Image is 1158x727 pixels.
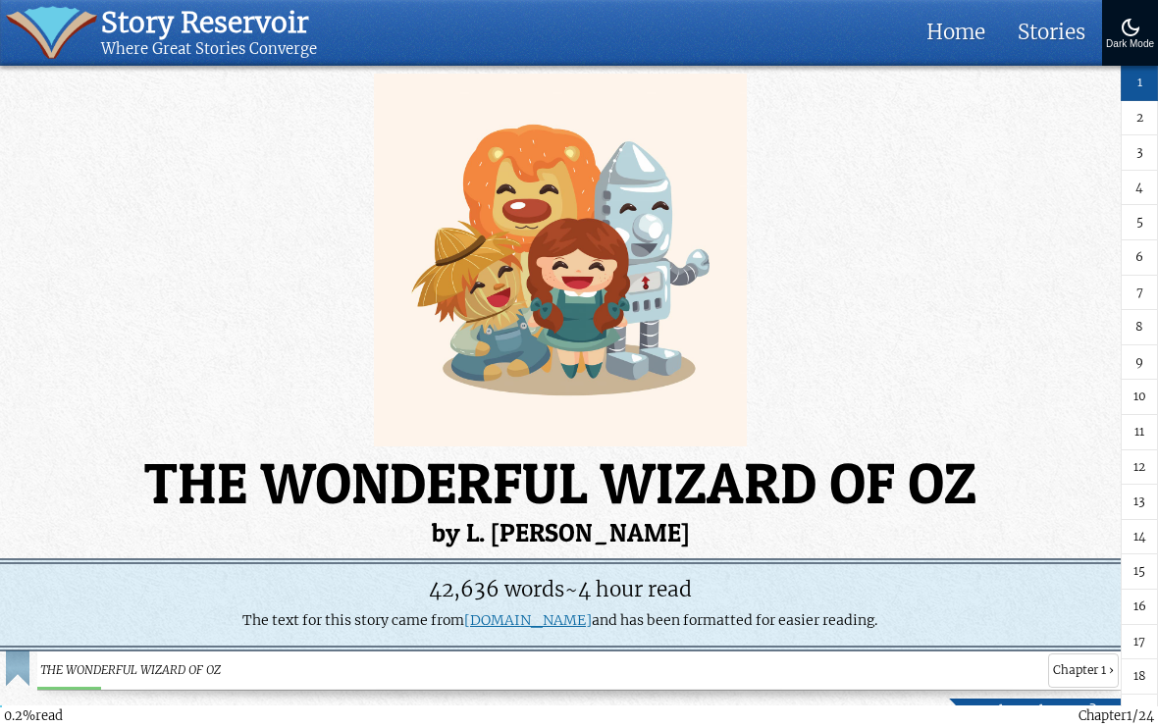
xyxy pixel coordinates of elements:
img: Turn On Dark Mode [1119,16,1142,39]
span: 17 [1133,633,1145,651]
a: 11 [1121,415,1158,450]
a: 4 [1121,171,1158,206]
a: 18 [1121,659,1158,695]
a: 7 [1121,276,1158,311]
a: 1 [1121,66,1158,101]
span: Word Count [429,576,564,602]
a: 13 [1121,485,1158,520]
a: 3 [1121,135,1158,171]
span: 3 [1136,143,1143,162]
span: 15 [1133,562,1145,581]
span: 1 [1127,707,1132,724]
span: Chapter 1 › [1048,653,1119,688]
div: ~ [10,574,1110,605]
span: 16 [1133,597,1146,616]
span: 7 [1136,284,1143,302]
a: 8 [1121,310,1158,345]
span: 2 [1136,109,1143,128]
a: [DOMAIN_NAME] [464,611,592,629]
span: 18 [1133,667,1146,686]
span: 0.2% [4,707,35,724]
a: 6 [1121,240,1158,276]
p: The text for this story came from and has been formatted for easier reading. [10,611,1110,630]
span: 6 [1135,248,1143,267]
span: 13 [1133,493,1145,511]
span: 11 [1134,423,1144,441]
a: Bookmark Here? ↑ [949,699,1121,727]
span: 10 [1133,388,1146,406]
span: 19 [1133,702,1146,721]
span: 12 [1133,458,1145,477]
div: Chapter /24 [1079,706,1154,726]
span: 14 [1133,528,1146,546]
img: icon of book with waver spilling out. [6,6,97,59]
div: Dark Mode [1106,39,1154,50]
div: Story Reservoir [101,6,317,40]
span: 9 [1135,353,1143,372]
span: 5 [1136,213,1143,232]
a: 17 [1121,625,1158,660]
span: 4 hour read [578,576,692,602]
div: read [4,706,63,726]
span: Bookmark Here? ↑ [969,701,1113,722]
span: THE WONDERFUL WIZARD OF OZ [39,661,1040,680]
a: 16 [1121,590,1158,625]
span: 8 [1135,318,1143,337]
a: 9 [1121,345,1158,381]
a: 15 [1121,554,1158,590]
a: 2 [1121,101,1158,136]
span: 4 [1135,179,1143,197]
a: 12 [1121,450,1158,486]
a: 5 [1121,205,1158,240]
div: Where Great Stories Converge [101,40,317,59]
a: 14 [1121,520,1158,555]
span: 1 [1137,74,1142,92]
a: 10 [1121,380,1158,415]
